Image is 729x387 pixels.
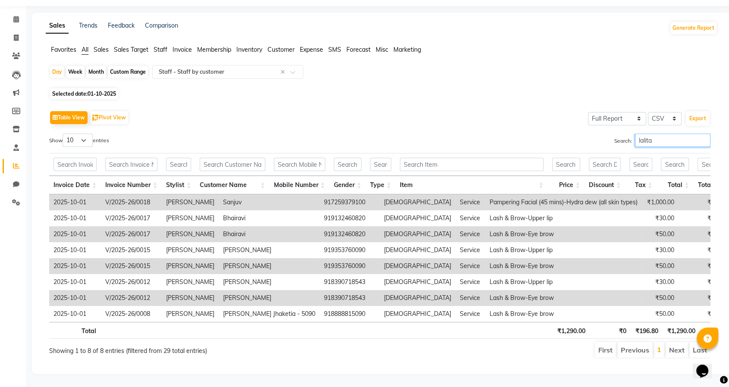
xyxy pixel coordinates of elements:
[101,176,162,194] th: Invoice Number: activate to sort column ascending
[197,46,231,53] span: Membership
[219,242,320,258] td: [PERSON_NAME]
[456,194,485,210] td: Service
[79,22,97,29] a: Trends
[66,66,85,78] div: Week
[49,134,109,147] label: Show entries
[320,210,380,226] td: 919132460820
[548,176,584,194] th: Price: activate to sort column ascending
[328,46,341,53] span: SMS
[49,226,101,242] td: 2025-10-01
[679,226,719,242] td: ₹0
[679,290,719,306] td: ₹0
[166,158,191,171] input: Search Stylist
[679,210,719,226] td: ₹0
[300,46,323,53] span: Expense
[200,158,265,171] input: Search Customer Name
[485,194,642,210] td: Pampering Facial (45 mins)-Hydra dew (all skin types)
[219,194,320,210] td: Sanjuv
[334,158,361,171] input: Search Gender
[657,345,661,354] a: 1
[657,176,693,194] th: Total: activate to sort column ascending
[101,274,162,290] td: V/2025-26/0012
[552,158,580,171] input: Search Price
[320,258,380,274] td: 919353760090
[49,242,101,258] td: 2025-10-01
[366,176,396,194] th: Type: activate to sort column ascending
[642,210,679,226] td: ₹30.00
[320,242,380,258] td: 919353760090
[553,322,590,339] th: ₹1,290.00
[320,306,380,322] td: 918888815090
[485,306,642,322] td: Lash & Brow-Eye brow
[396,176,548,194] th: Item: activate to sort column ascending
[642,242,679,258] td: ₹30.00
[485,226,642,242] td: Lash & Brow-Eye brow
[101,226,162,242] td: V/2025-26/0017
[50,88,118,99] span: Selected date:
[101,242,162,258] td: V/2025-26/0015
[456,210,485,226] td: Service
[49,306,101,322] td: 2025-10-01
[584,176,625,194] th: Discount: activate to sort column ascending
[320,290,380,306] td: 918390718543
[485,258,642,274] td: Lash & Brow-Eye brow
[162,194,219,210] td: [PERSON_NAME]
[485,210,642,226] td: Lash & Brow-Upper lip
[101,258,162,274] td: V/2025-26/0015
[629,158,652,171] input: Search Tax
[679,274,719,290] td: ₹0
[380,290,456,306] td: [DEMOGRAPHIC_DATA]
[105,158,157,171] input: Search Invoice Number
[456,242,485,258] td: Service
[380,194,456,210] td: [DEMOGRAPHIC_DATA]
[145,22,178,29] a: Comparison
[679,242,719,258] td: ₹0
[380,210,456,226] td: [DEMOGRAPHIC_DATA]
[590,322,631,339] th: ₹0
[631,322,663,339] th: ₹196.80
[49,341,317,356] div: Showing 1 to 8 of 8 entries (filtered from 29 total entries)
[86,66,106,78] div: Month
[49,176,101,194] th: Invoice Date: activate to sort column ascending
[49,210,101,226] td: 2025-10-01
[642,258,679,274] td: ₹50.00
[108,22,135,29] a: Feedback
[400,158,544,171] input: Search Item
[236,46,262,53] span: Inventory
[53,158,97,171] input: Search Invoice Date
[162,290,219,306] td: [PERSON_NAME]
[49,258,101,274] td: 2025-10-01
[50,66,64,78] div: Day
[280,68,288,77] span: Clear all
[50,111,88,124] button: Table View
[46,18,69,34] a: Sales
[63,134,93,147] select: Showentries
[88,91,116,97] span: 01-10-2025
[101,306,162,322] td: V/2025-26/0008
[380,306,456,322] td: [DEMOGRAPHIC_DATA]
[162,226,219,242] td: [PERSON_NAME]
[195,176,270,194] th: Customer Name: activate to sort column ascending
[320,194,380,210] td: 917259379100
[320,226,380,242] td: 919132460820
[49,194,101,210] td: 2025-10-01
[485,274,642,290] td: Lash & Brow-Upper lip
[370,158,391,171] input: Search Type
[114,46,148,53] span: Sales Target
[49,274,101,290] td: 2025-10-01
[693,353,720,378] iframe: chat widget
[162,306,219,322] td: [PERSON_NAME]
[330,176,366,194] th: Gender: activate to sort column ascending
[456,226,485,242] td: Service
[101,290,162,306] td: V/2025-26/0012
[380,226,456,242] td: [DEMOGRAPHIC_DATA]
[219,306,320,322] td: [PERSON_NAME] Jhaketia - 5090
[589,158,621,171] input: Search Discount
[101,194,162,210] td: V/2025-26/0018
[94,46,109,53] span: Sales
[642,194,679,210] td: ₹1,000.00
[162,176,195,194] th: Stylist: activate to sort column ascending
[274,158,325,171] input: Search Mobile Number
[642,274,679,290] td: ₹30.00
[219,274,320,290] td: [PERSON_NAME]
